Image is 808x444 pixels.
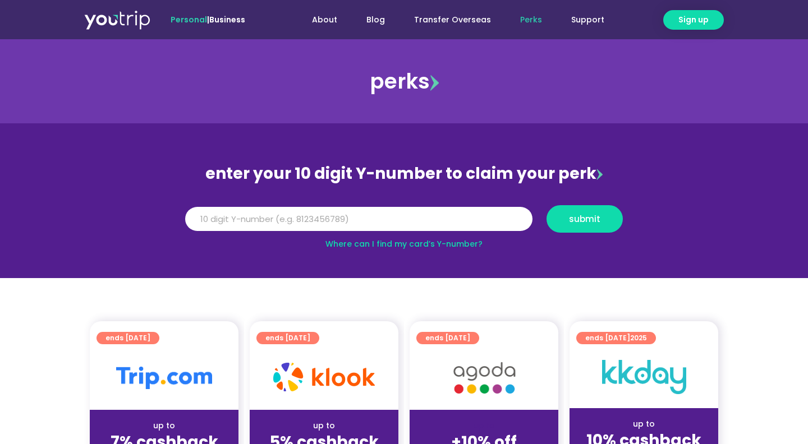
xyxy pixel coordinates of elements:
span: up to [474,420,494,431]
span: submit [569,215,600,223]
span: 2025 [630,333,647,343]
a: Where can I find my card’s Y-number? [325,238,483,249]
a: Business [209,14,245,25]
a: Blog [352,10,400,30]
a: About [297,10,352,30]
a: ends [DATE]2025 [576,332,656,344]
span: ends [DATE] [425,332,470,344]
button: submit [547,205,623,233]
a: Transfer Overseas [400,10,506,30]
div: enter your 10 digit Y-number to claim your perk [180,159,628,188]
a: ends [DATE] [256,332,319,344]
a: ends [DATE] [97,332,159,344]
a: Support [557,10,619,30]
span: | [171,14,245,25]
div: up to [579,418,709,430]
span: ends [DATE] [585,332,647,344]
div: up to [259,420,389,432]
span: Sign up [678,14,709,26]
form: Y Number [185,205,623,241]
a: ends [DATE] [416,332,479,344]
span: ends [DATE] [105,332,150,344]
span: ends [DATE] [265,332,310,344]
span: Personal [171,14,207,25]
input: 10 digit Y-number (e.g. 8123456789) [185,207,532,232]
a: Perks [506,10,557,30]
a: Sign up [663,10,724,30]
div: up to [99,420,229,432]
nav: Menu [276,10,619,30]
